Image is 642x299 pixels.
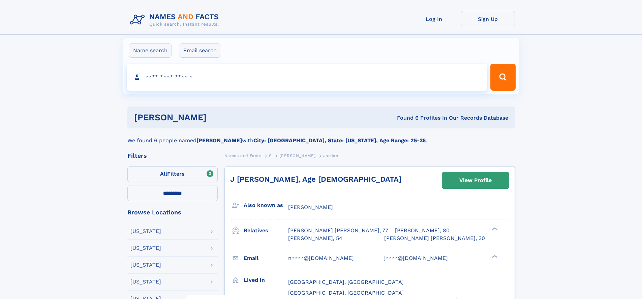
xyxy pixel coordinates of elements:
[323,153,338,158] span: Jordan
[127,128,515,145] div: We found 6 people named with .
[459,173,492,188] div: View Profile
[127,209,218,215] div: Browse Locations
[384,235,485,242] a: [PERSON_NAME] [PERSON_NAME], 30
[253,137,426,144] b: City: [GEOGRAPHIC_DATA], State: [US_STATE], Age Range: 25-35
[490,254,498,259] div: ❯
[288,227,388,234] a: [PERSON_NAME] [PERSON_NAME], 77
[244,274,288,286] h3: Lived in
[490,227,498,231] div: ❯
[244,200,288,211] h3: Also known as
[130,262,161,268] div: [US_STATE]
[288,290,404,296] span: [GEOGRAPHIC_DATA], [GEOGRAPHIC_DATA]
[130,279,161,285] div: [US_STATE]
[279,153,315,158] span: [PERSON_NAME]
[395,227,450,234] a: [PERSON_NAME], 80
[288,279,404,285] span: [GEOGRAPHIC_DATA], [GEOGRAPHIC_DATA]
[196,137,242,144] b: [PERSON_NAME]
[127,166,218,182] label: Filters
[127,153,218,159] div: Filters
[244,252,288,264] h3: Email
[407,11,461,27] a: Log In
[302,114,508,122] div: Found 6 Profiles In Our Records Database
[244,225,288,236] h3: Relatives
[288,204,333,210] span: [PERSON_NAME]
[490,64,515,91] button: Search Button
[279,151,315,160] a: [PERSON_NAME]
[461,11,515,27] a: Sign Up
[130,245,161,251] div: [US_STATE]
[288,235,342,242] a: [PERSON_NAME], 54
[127,64,488,91] input: search input
[127,11,224,29] img: Logo Names and Facts
[269,153,272,158] span: S
[269,151,272,160] a: S
[179,43,221,58] label: Email search
[230,175,401,183] a: J [PERSON_NAME], Age [DEMOGRAPHIC_DATA]
[442,172,509,188] a: View Profile
[224,151,262,160] a: Names and Facts
[160,171,167,177] span: All
[129,43,172,58] label: Name search
[130,229,161,234] div: [US_STATE]
[134,113,302,122] h1: [PERSON_NAME]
